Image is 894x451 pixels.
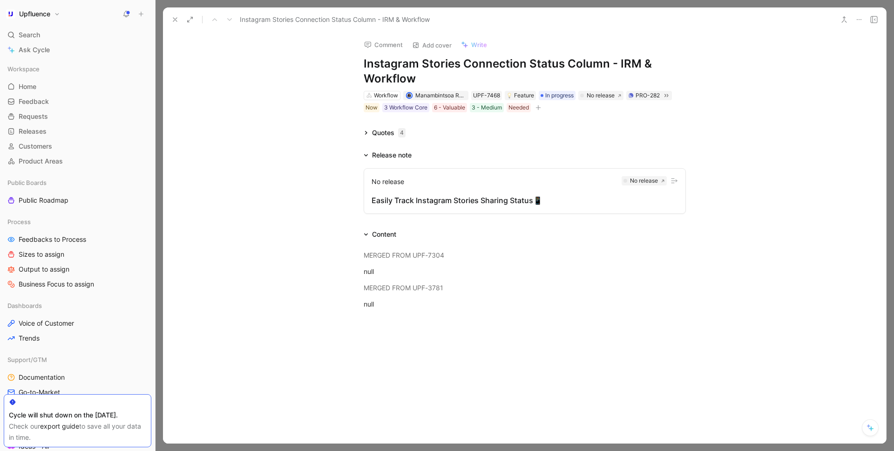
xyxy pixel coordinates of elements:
mark: MERGED FROM UPF-7304 [364,251,444,259]
div: Content [372,229,396,240]
div: Quotes4 [360,127,409,138]
div: DashboardsVoice of CustomerTrends [4,299,151,345]
div: 3 - Medium [472,103,502,112]
div: Support/GTM [4,353,151,367]
div: No release [587,91,615,100]
a: Sizes to assign [4,247,151,261]
div: Easily Track Instagram Stories Sharing Status📱 [372,195,678,206]
div: Cycle will shut down on the [DATE]. [9,410,146,421]
span: Documentation [19,373,65,382]
div: Public BoardsPublic Roadmap [4,176,151,207]
span: In progress [545,91,574,100]
mark: MERGED FROM UPF-3781 [364,284,443,292]
img: avatar [407,93,412,98]
span: Instagram Stories Connection Status Column - IRM & Workflow [240,14,430,25]
span: Go-to-Market [19,388,60,397]
a: Feedbacks to Process [4,232,151,246]
a: Go-to-Market [4,385,151,399]
span: Ask Cycle [19,44,50,55]
div: 3 Workflow Core [384,103,427,112]
a: Releases [4,124,151,138]
div: null [364,266,686,276]
span: Trends [19,334,40,343]
span: Feedbacks to Process [19,235,86,244]
a: Home [4,80,151,94]
span: Support/GTM [7,355,47,364]
div: Dashboards [4,299,151,313]
span: Requests [19,112,48,121]
button: No releaseNo releaseEasily Track Instagram Stories Sharing Status📱 [364,168,686,214]
span: Dashboards [7,301,42,310]
a: Feedback [4,95,151,109]
span: Business Focus to assign [19,280,94,289]
span: Manambintsoa RABETRANO [415,92,489,99]
div: Process [4,215,151,229]
span: Public Roadmap [19,196,68,205]
a: Trends [4,331,151,345]
span: Home [19,82,36,91]
span: Customers [19,142,52,151]
div: No release [630,176,658,185]
span: Public Boards [7,178,47,187]
div: No release [372,176,404,187]
div: 💡Feature [505,91,536,100]
span: Feedback [19,97,49,106]
div: Feature [507,91,534,100]
span: Workspace [7,64,40,74]
div: In progress [539,91,576,100]
a: Ask Cycle [4,43,151,57]
div: Search [4,28,151,42]
button: Comment [360,38,407,51]
div: Content [360,229,400,240]
div: Quotes [372,127,406,138]
h1: Upfluence [19,10,50,18]
a: Product Areas [4,154,151,168]
span: Product Areas [19,157,63,166]
div: Now [366,103,378,112]
a: Voice of Customer [4,316,151,330]
span: Sizes to assign [19,250,64,259]
img: Upfluence [6,9,15,19]
span: Process [7,217,31,226]
a: Public Roadmap [4,193,151,207]
button: Add cover [408,39,456,52]
a: Documentation [4,370,151,384]
div: PRO-282 [636,91,660,100]
div: Public Boards [4,176,151,190]
div: Check our to save all your data in time. [9,421,146,443]
div: Release note [372,150,412,161]
a: Customers [4,139,151,153]
div: ProcessFeedbacks to ProcessSizes to assignOutput to assignBusiness Focus to assign [4,215,151,291]
span: Releases [19,127,47,136]
a: Requests [4,109,151,123]
div: Workflow [374,91,398,100]
a: Business Focus to assign [4,277,151,291]
div: Release note [360,150,415,161]
h1: Instagram Stories Connection Status Column - IRM & Workflow [364,56,686,86]
span: Voice of Customer [19,319,74,328]
span: Search [19,29,40,41]
div: Support/GTMDocumentationGo-to-MarketFeedback from support [4,353,151,414]
div: 4 [398,128,406,137]
div: null [364,299,686,309]
button: Write [457,38,491,51]
button: UpfluenceUpfluence [4,7,62,20]
div: UPF-7468 [473,91,500,100]
img: 💡 [507,93,512,98]
div: Workspace [4,62,151,76]
span: Write [471,41,487,49]
a: export guide [40,422,79,430]
span: Output to assign [19,265,69,274]
div: Needed [508,103,529,112]
div: 6 - Valuable [434,103,465,112]
a: Output to assign [4,262,151,276]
